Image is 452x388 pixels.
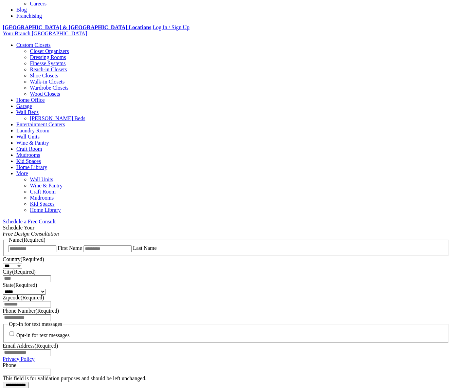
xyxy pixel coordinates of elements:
[30,195,54,201] a: Mudrooms
[30,79,65,85] a: Walk-in Closets
[22,237,45,243] span: (Required)
[30,183,62,188] a: Wine & Pantry
[30,1,47,6] a: Careers
[30,189,56,195] a: Craft Room
[30,60,66,66] a: Finesse Systems
[3,31,30,36] span: Your Branch
[3,295,44,300] label: Zipcode
[3,256,44,262] label: Country
[12,269,36,275] span: (Required)
[30,67,67,72] a: Reach-in Closets
[16,333,70,338] label: Opt-in for text messages
[16,128,49,133] a: Laundry Room
[8,321,63,327] legend: Opt-in for text messages
[32,31,87,36] span: [GEOGRAPHIC_DATA]
[3,282,37,288] label: State
[16,134,39,140] a: Wall Units
[35,343,58,349] span: (Required)
[3,225,59,237] span: Schedule Your
[30,73,58,78] a: Shoe Closets
[16,170,28,176] a: More menu text will display only on big screen
[3,343,58,349] label: Email Address
[20,295,44,300] span: (Required)
[30,201,54,207] a: Kid Spaces
[30,207,61,213] a: Home Library
[16,140,49,146] a: Wine & Pantry
[30,91,60,97] a: Wood Closets
[20,256,44,262] span: (Required)
[30,54,66,60] a: Dressing Rooms
[133,245,157,251] label: Last Name
[3,375,449,382] div: This field is for validation purposes and should be left unchanged.
[16,146,42,152] a: Craft Room
[16,7,27,13] a: Blog
[16,13,42,19] a: Franchising
[30,115,85,121] a: [PERSON_NAME] Beds
[16,164,47,170] a: Home Library
[35,308,59,314] span: (Required)
[30,48,69,54] a: Closet Organizers
[3,356,35,362] a: Privacy Policy
[3,231,59,237] em: Free Design Consultation
[30,177,53,182] a: Wall Units
[3,31,87,36] a: Your Branch [GEOGRAPHIC_DATA]
[3,362,16,368] label: Phone
[8,237,46,243] legend: Name
[16,42,51,48] a: Custom Closets
[58,245,82,251] label: First Name
[3,24,151,30] a: [GEOGRAPHIC_DATA] & [GEOGRAPHIC_DATA] Locations
[16,122,65,127] a: Entertainment Centers
[3,269,36,275] label: City
[16,109,39,115] a: Wall Beds
[16,103,32,109] a: Garage
[16,97,45,103] a: Home Office
[14,282,37,288] span: (Required)
[3,308,59,314] label: Phone Number
[16,152,40,158] a: Mudrooms
[3,219,56,224] a: Schedule a Free Consult (opens a dropdown menu)
[16,158,41,164] a: Kid Spaces
[30,85,69,91] a: Wardrobe Closets
[152,24,189,30] a: Log In / Sign Up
